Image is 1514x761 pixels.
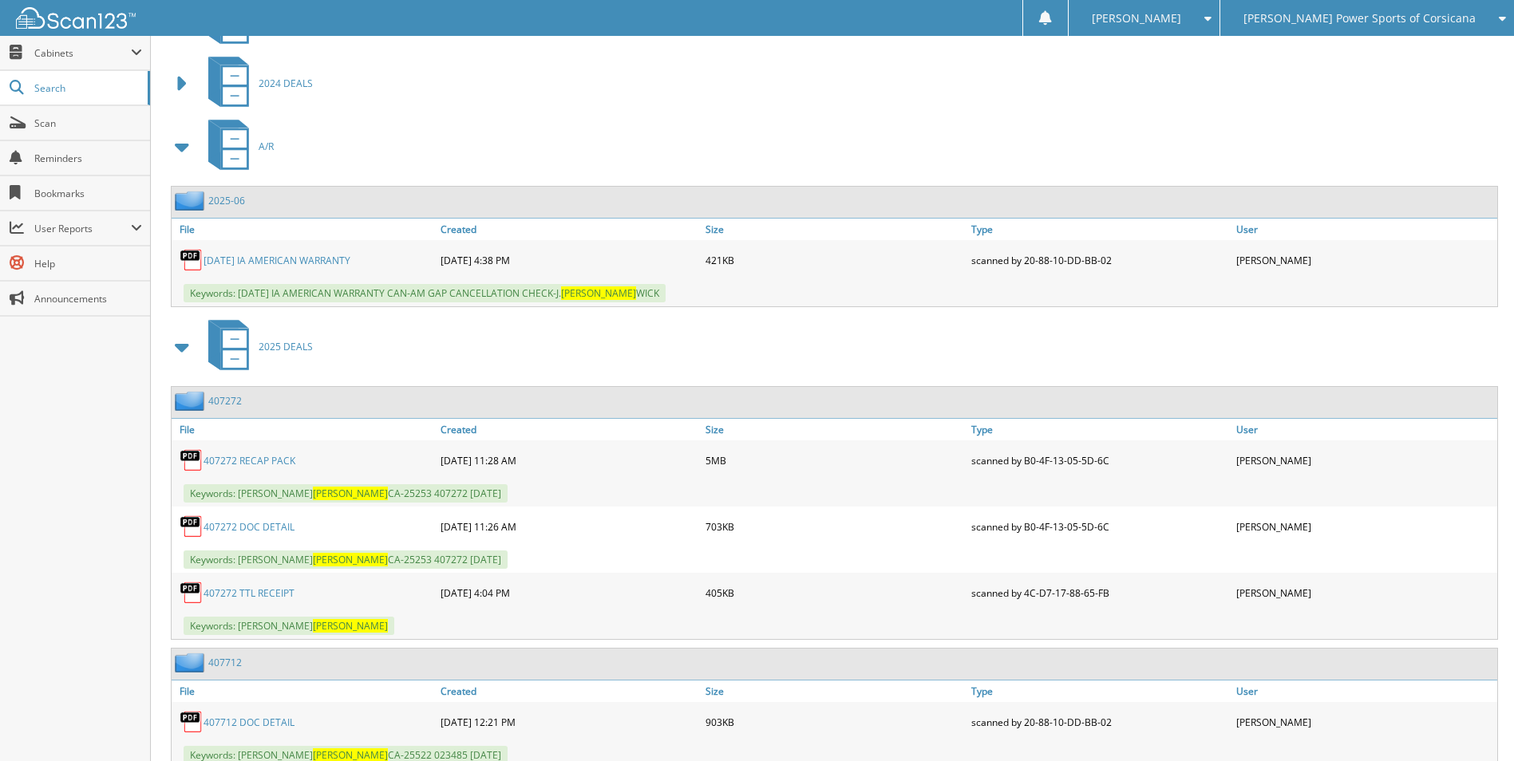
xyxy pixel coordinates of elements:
[967,219,1232,240] a: Type
[313,487,388,500] span: [PERSON_NAME]
[199,315,313,378] a: 2025 DEALS
[702,244,967,276] div: 421KB
[184,550,508,569] span: Keywords: [PERSON_NAME] CA-25253 407272 [DATE]
[180,710,204,734] img: PDF.png
[34,46,131,60] span: Cabinets
[175,191,208,211] img: folder2.png
[172,219,437,240] a: File
[172,680,437,702] a: File
[259,77,313,90] span: 2024 DEALS
[175,391,208,411] img: folder2.png
[204,254,350,267] a: [DATE] IA AMERICAN WARRANTY
[702,577,967,609] div: 405KB
[199,52,313,115] a: 2024 DEALS
[184,284,666,302] span: Keywords: [DATE] IA AMERICAN WARRANTY CAN-AM GAP CANCELLATION CHECK-J. WICK
[34,292,142,306] span: Announcements
[16,7,136,29] img: scan123-logo-white.svg
[180,248,204,272] img: PDF.png
[437,444,702,476] div: [DATE] 11:28 AM
[184,484,508,503] span: Keywords: [PERSON_NAME] CA-25253 407272 [DATE]
[313,619,388,633] span: [PERSON_NAME]
[172,419,437,440] a: File
[437,680,702,702] a: Created
[437,219,702,240] a: Created
[34,187,142,200] span: Bookmarks
[259,340,313,353] span: 2025 DEALS
[702,680,967,702] a: Size
[967,419,1232,440] a: Type
[967,680,1232,702] a: Type
[1232,706,1497,738] div: [PERSON_NAME]
[967,577,1232,609] div: scanned by 4C-D7-17-88-65-FB
[437,511,702,542] div: [DATE] 11:26 AM
[967,511,1232,542] div: scanned by B0-4F-13-05-5D-6C
[180,515,204,538] img: PDF.png
[437,419,702,440] a: Created
[702,219,967,240] a: Size
[199,115,274,178] a: A/R
[175,653,208,672] img: folder2.png
[204,586,294,600] a: 407272 TTL RECEIPT
[1232,219,1497,240] a: User
[204,520,294,534] a: 407272 DOC DETAIL
[34,116,142,130] span: Scan
[180,581,204,605] img: PDF.png
[967,444,1232,476] div: scanned by B0-4F-13-05-5D-6C
[967,706,1232,738] div: scanned by 20-88-10-DD-BB-02
[1232,444,1497,476] div: [PERSON_NAME]
[34,81,140,95] span: Search
[1232,577,1497,609] div: [PERSON_NAME]
[1092,14,1181,23] span: [PERSON_NAME]
[437,577,702,609] div: [DATE] 4:04 PM
[313,553,388,566] span: [PERSON_NAME]
[561,286,636,300] span: [PERSON_NAME]
[180,448,204,472] img: PDF.png
[184,617,394,635] span: Keywords: [PERSON_NAME]
[702,511,967,542] div: 703KB
[34,257,142,270] span: Help
[437,244,702,276] div: [DATE] 4:38 PM
[259,140,274,153] span: A/R
[437,706,702,738] div: [DATE] 12:21 PM
[1232,511,1497,542] div: [PERSON_NAME]
[1232,680,1497,702] a: User
[967,244,1232,276] div: scanned by 20-88-10-DD-BB-02
[204,716,294,729] a: 407712 DOC DETAIL
[208,394,242,408] a: 407272
[204,454,295,467] a: 407272 RECAP PACK
[702,706,967,738] div: 903KB
[208,194,245,207] a: 2025-06
[1232,419,1497,440] a: User
[34,152,142,165] span: Reminders
[1232,244,1497,276] div: [PERSON_NAME]
[208,656,242,669] a: 407712
[702,419,967,440] a: Size
[34,222,131,235] span: User Reports
[1243,14,1476,23] span: [PERSON_NAME] Power Sports of Corsicana
[702,444,967,476] div: 5MB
